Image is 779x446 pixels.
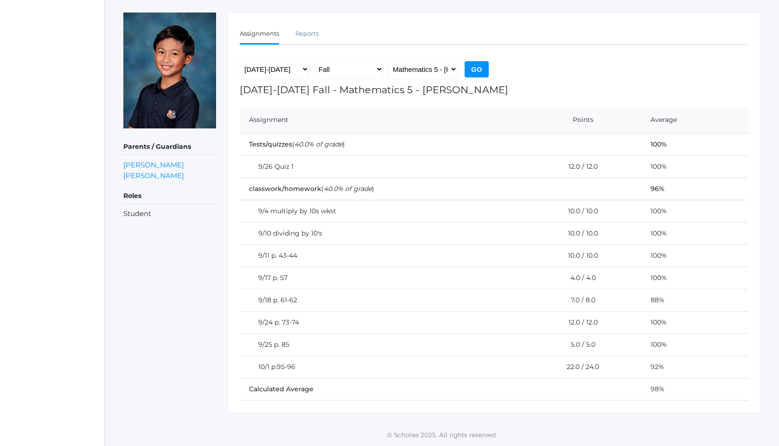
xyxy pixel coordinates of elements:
[249,140,292,148] span: Tests/quizzes
[641,133,748,155] td: 100%
[641,155,748,178] td: 100%
[517,244,641,267] td: 10.0 / 10.0
[123,188,216,204] h5: Roles
[641,107,748,134] th: Average
[641,267,748,289] td: 100%
[517,155,641,178] td: 12.0 / 12.0
[294,140,343,148] em: 40.0% of grade
[240,133,641,155] td: ( )
[295,25,319,43] a: Reports
[240,378,641,400] td: Calculated Average
[240,222,517,244] td: 9/10 dividing by 10's
[240,311,517,333] td: 9/24 p. 73-74
[517,107,641,134] th: Points
[240,155,517,178] td: 9/26 Quiz 1
[240,289,517,311] td: 9/18 p. 61-62
[517,289,641,311] td: 7.0 / 8.0
[465,61,489,77] input: Go
[123,159,184,170] a: [PERSON_NAME]
[641,356,748,378] td: 92%
[240,107,517,134] th: Assignment
[641,178,748,200] td: 96%
[123,209,216,219] li: Student
[517,356,641,378] td: 22.0 / 24.0
[240,84,748,95] h1: [DATE]-[DATE] Fall - Mathematics 5 - [PERSON_NAME]
[240,267,517,289] td: 9/17 p. 57
[641,244,748,267] td: 100%
[517,222,641,244] td: 10.0 / 10.0
[641,311,748,333] td: 100%
[123,170,184,181] a: [PERSON_NAME]
[517,333,641,356] td: 5.0 / 5.0
[249,185,321,193] span: classwork/homework
[641,200,748,222] td: 100%
[240,200,517,222] td: 9/4 multiply by 10s wkst
[517,311,641,333] td: 12.0 / 12.0
[324,185,372,193] em: 40.0% of grade
[123,13,216,128] img: Matteo Soratorio
[641,378,748,400] td: 98%
[641,333,748,356] td: 100%
[240,178,641,200] td: ( )
[240,333,517,356] td: 9/25 p. 85
[240,356,517,378] td: 10/1 p.95-96
[517,200,641,222] td: 10.0 / 10.0
[105,430,779,440] p: © Scholae 2025. All rights reserved.
[641,289,748,311] td: 88%
[641,222,748,244] td: 100%
[240,25,279,45] a: Assignments
[517,267,641,289] td: 4.0 / 4.0
[123,139,216,155] h5: Parents / Guardians
[240,244,517,267] td: 9/11 p. 43-44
